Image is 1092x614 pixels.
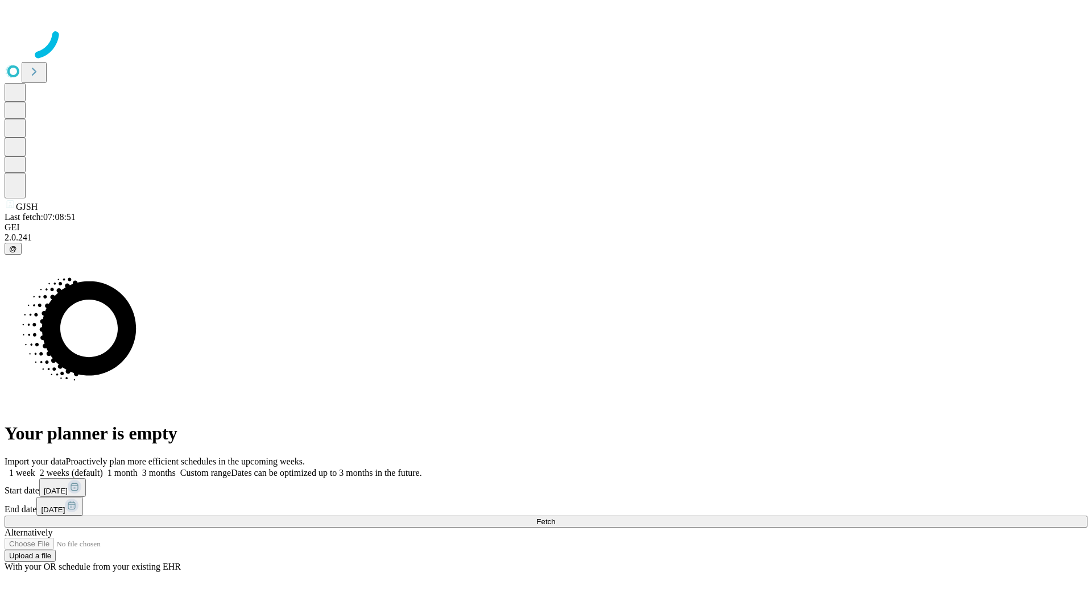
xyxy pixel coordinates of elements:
[44,487,68,495] span: [DATE]
[5,478,1087,497] div: Start date
[231,468,421,478] span: Dates can be optimized up to 3 months in the future.
[9,468,35,478] span: 1 week
[5,497,1087,516] div: End date
[5,516,1087,528] button: Fetch
[36,497,83,516] button: [DATE]
[9,244,17,253] span: @
[107,468,138,478] span: 1 month
[5,243,22,255] button: @
[39,478,86,497] button: [DATE]
[16,202,38,211] span: GJSH
[5,212,76,222] span: Last fetch: 07:08:51
[5,222,1087,233] div: GEI
[5,423,1087,444] h1: Your planner is empty
[536,517,555,526] span: Fetch
[180,468,231,478] span: Custom range
[5,562,181,571] span: With your OR schedule from your existing EHR
[142,468,176,478] span: 3 months
[41,505,65,514] span: [DATE]
[5,550,56,562] button: Upload a file
[5,457,66,466] span: Import your data
[66,457,305,466] span: Proactively plan more efficient schedules in the upcoming weeks.
[40,468,103,478] span: 2 weeks (default)
[5,528,52,537] span: Alternatively
[5,233,1087,243] div: 2.0.241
